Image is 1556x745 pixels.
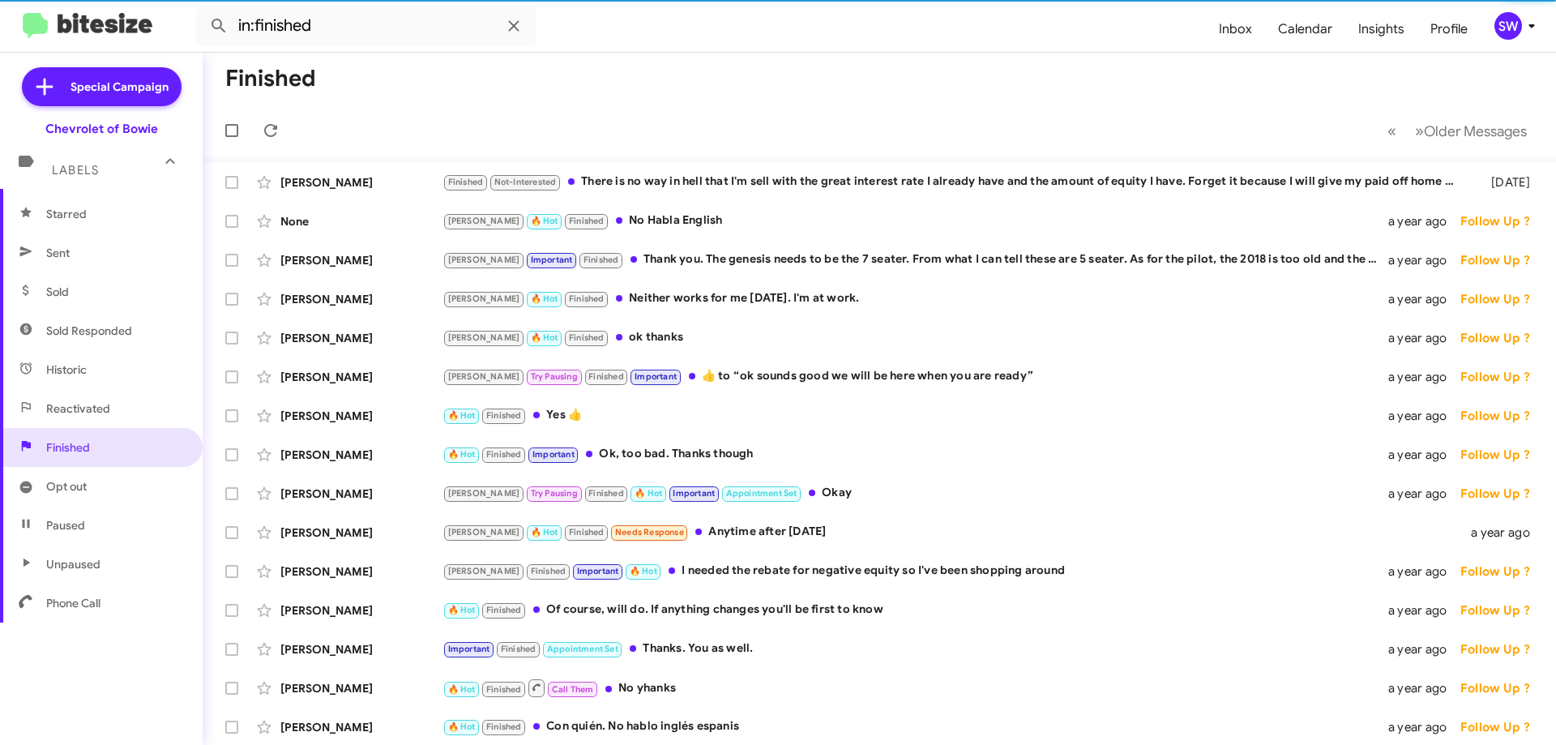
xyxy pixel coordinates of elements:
div: [PERSON_NAME] [280,369,442,385]
div: Follow Up ? [1460,330,1543,346]
span: Finished [486,605,522,615]
div: [DATE] [1465,174,1543,191]
span: Sold Responded [46,323,132,339]
span: 🔥 Hot [448,684,476,695]
div: a year ago [1387,680,1460,696]
span: Older Messages [1424,122,1527,140]
div: There is no way in hell that I'm sell with the great interest rate I already have and the amount ... [442,173,1465,191]
div: None [280,213,442,229]
span: Phone Call [46,595,100,611]
div: Okay [442,484,1387,503]
div: a year ago [1387,486,1460,502]
span: [PERSON_NAME] [448,216,520,226]
span: « [1387,121,1396,141]
div: a year ago [1465,524,1543,541]
span: Unpaused [46,556,100,572]
a: Special Campaign [22,67,182,106]
span: Important [448,644,490,654]
span: Call Them [552,684,594,695]
div: [PERSON_NAME] [280,252,442,268]
span: Calendar [1265,6,1345,53]
div: No yhanks [442,678,1387,698]
span: Profile [1417,6,1481,53]
span: Finished [569,527,605,537]
span: Finished [46,439,90,456]
span: 🔥 Hot [531,216,558,226]
a: Insights [1345,6,1417,53]
span: Finished [588,371,624,382]
h1: Finished [225,66,316,92]
div: a year ago [1387,369,1460,385]
span: Finished [486,449,522,460]
span: Finished [569,216,605,226]
div: Follow Up ? [1460,486,1543,502]
div: [PERSON_NAME] [280,486,442,502]
span: 🔥 Hot [635,488,662,499]
div: Thanks. You as well. [442,640,1387,658]
div: Follow Up ? [1460,680,1543,696]
span: 🔥 Hot [448,721,476,732]
span: Finished [486,721,522,732]
span: 🔥 Hot [448,449,476,460]
span: Sold [46,284,69,300]
span: 🔥 Hot [448,605,476,615]
span: Finished [486,684,522,695]
div: Follow Up ? [1460,641,1543,657]
div: [PERSON_NAME] [280,719,442,735]
div: [PERSON_NAME] [280,447,442,463]
span: Special Campaign [71,79,169,95]
button: Next [1405,114,1537,148]
div: a year ago [1387,641,1460,657]
div: [PERSON_NAME] [280,563,442,580]
div: a year ago [1387,408,1460,424]
span: Important [531,255,573,265]
div: Of course, will do. If anything changes you'll be first to know [442,601,1387,619]
input: Search [196,6,536,45]
div: [PERSON_NAME] [280,330,442,346]
div: [PERSON_NAME] [280,524,442,541]
span: Finished [583,255,619,265]
div: a year ago [1387,252,1460,268]
a: Inbox [1206,6,1265,53]
span: Important [635,371,677,382]
span: 🔥 Hot [448,410,476,421]
span: [PERSON_NAME] [448,488,520,499]
span: Finished [531,566,566,576]
div: SW [1494,12,1522,40]
div: [PERSON_NAME] [280,291,442,307]
span: Try Pausing [531,371,578,382]
span: Reactivated [46,400,110,417]
span: Not-Interested [494,177,557,187]
div: [PERSON_NAME] [280,641,442,657]
span: Finished [448,177,484,187]
span: 🔥 Hot [531,293,558,304]
div: Follow Up ? [1460,291,1543,307]
span: [PERSON_NAME] [448,566,520,576]
div: I needed the rebate for negative equity so I've been shopping around [442,562,1387,580]
div: a year ago [1387,719,1460,735]
div: ​👍​ to “ ok sounds good we will be here when you are ready ” [442,367,1387,386]
div: Follow Up ? [1460,252,1543,268]
div: [PERSON_NAME] [280,602,442,619]
div: [PERSON_NAME] [280,680,442,696]
div: Follow Up ? [1460,719,1543,735]
span: Important [577,566,619,576]
div: Anytime after [DATE] [442,523,1465,542]
div: a year ago [1387,447,1460,463]
span: Starred [46,206,87,222]
div: Follow Up ? [1460,213,1543,229]
div: a year ago [1387,213,1460,229]
span: Finished [501,644,536,654]
span: Needs Response [615,527,684,537]
div: Yes 👍 [442,406,1387,425]
div: a year ago [1387,291,1460,307]
button: Previous [1378,114,1406,148]
span: [PERSON_NAME] [448,255,520,265]
div: [PERSON_NAME] [280,174,442,191]
div: Ok, too bad. Thanks though [442,445,1387,464]
div: Chevrolet of Bowie [45,121,158,137]
span: Important [532,449,575,460]
span: Paused [46,517,85,533]
span: Finished [569,332,605,343]
span: Finished [486,410,522,421]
